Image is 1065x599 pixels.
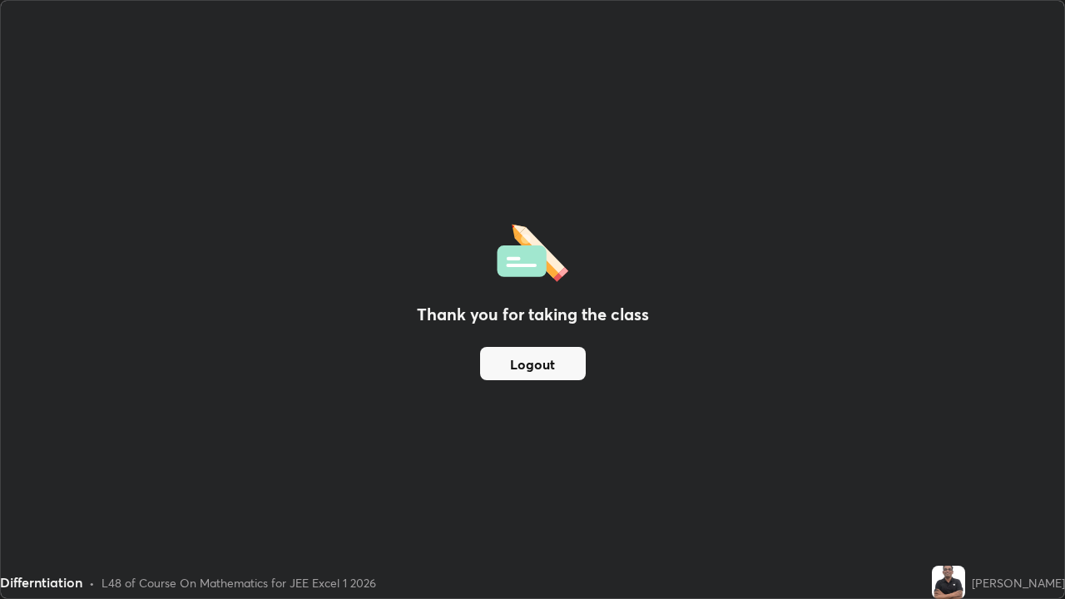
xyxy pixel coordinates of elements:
div: [PERSON_NAME] [972,574,1065,592]
div: L48 of Course On Mathematics for JEE Excel 1 2026 [102,574,376,592]
button: Logout [480,347,586,380]
img: offlineFeedback.1438e8b3.svg [497,219,568,282]
div: • [89,574,95,592]
img: 68f5c4e3b5444b35b37347a9023640a5.jpg [932,566,965,599]
h2: Thank you for taking the class [417,302,649,327]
